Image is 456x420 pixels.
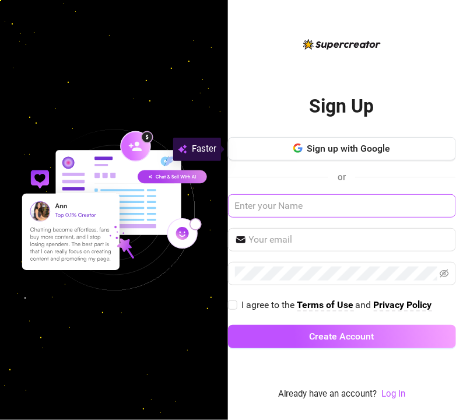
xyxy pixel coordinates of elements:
[278,387,377,401] span: Already have an account?
[382,388,406,399] a: Log In
[440,269,449,278] span: eye-invisible
[249,233,450,247] input: Your email
[374,299,432,310] strong: Privacy Policy
[178,142,187,156] img: svg%3e
[310,331,374,342] span: Create Account
[310,94,374,118] h2: Sign Up
[307,143,391,154] span: Sign up with Google
[297,299,354,311] a: Terms of Use
[242,299,297,310] span: I agree to the
[338,172,346,183] span: or
[382,387,406,401] a: Log In
[192,142,216,156] span: Faster
[303,39,381,50] img: logo-BBDzfeDw.svg
[374,299,432,311] a: Privacy Policy
[297,299,354,310] strong: Terms of Use
[356,299,374,310] span: and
